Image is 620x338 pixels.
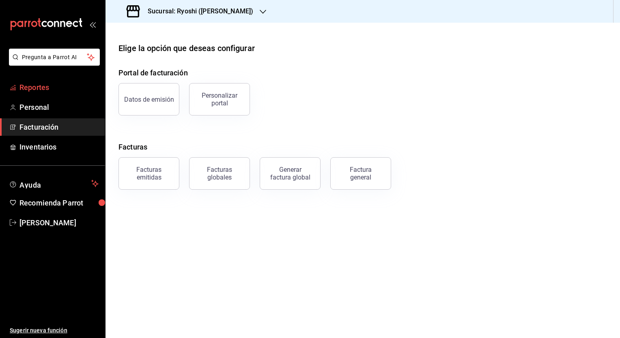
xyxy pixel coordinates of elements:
span: Reportes [19,82,99,93]
button: Facturas globales [189,157,250,190]
span: Personal [19,102,99,113]
button: open_drawer_menu [89,21,96,28]
div: Factura general [340,166,381,181]
span: Inventarios [19,141,99,152]
h4: Portal de facturación [118,67,607,78]
span: Sugerir nueva función [10,326,99,335]
h3: Sucursal: Ryoshi ([PERSON_NAME]) [141,6,253,16]
span: Recomienda Parrot [19,197,99,208]
span: [PERSON_NAME] [19,217,99,228]
button: Pregunta a Parrot AI [9,49,100,66]
button: Datos de emisión [118,83,179,116]
div: Elige la opción que deseas configurar [118,42,255,54]
div: Personalizar portal [194,92,245,107]
span: Pregunta a Parrot AI [22,53,87,62]
button: Personalizar portal [189,83,250,116]
button: Facturas emitidas [118,157,179,190]
h4: Facturas [118,141,607,152]
span: Ayuda [19,179,88,188]
span: Facturación [19,122,99,133]
div: Facturas globales [194,166,245,181]
div: Generar factura global [270,166,310,181]
div: Datos de emisión [124,96,174,103]
button: Generar factura global [260,157,321,190]
a: Pregunta a Parrot AI [6,59,100,67]
button: Factura general [330,157,391,190]
div: Facturas emitidas [124,166,174,181]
